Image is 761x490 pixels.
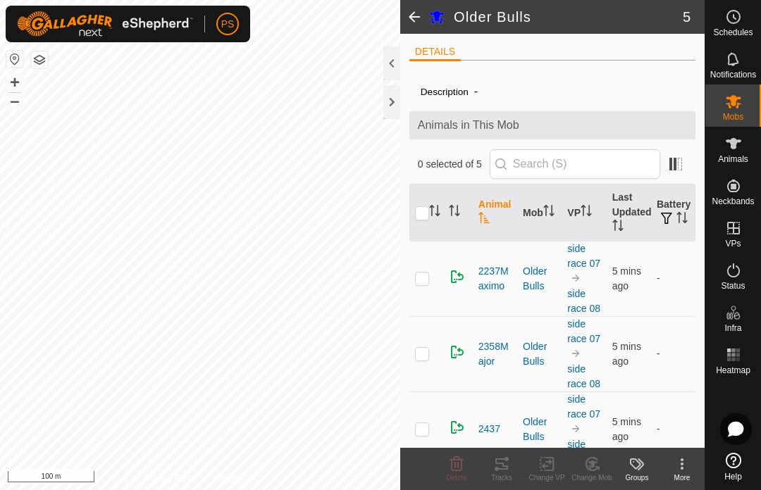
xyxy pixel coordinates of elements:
div: Change VP [524,472,569,483]
span: Status [721,282,745,290]
td: - [651,391,695,467]
span: Animals [718,155,748,163]
span: Delete [447,474,467,482]
span: Notifications [710,70,756,79]
span: Neckbands [712,197,754,206]
div: Change Mob [569,472,614,483]
span: 2237Maximo [478,264,512,294]
span: Schedules [713,28,753,37]
th: Last Updated [607,184,651,241]
a: side race 08 [567,439,600,465]
span: 0 selected of 5 [418,157,490,172]
p-sorticon: Activate to sort [449,207,460,218]
th: VP [562,184,606,241]
button: Map Layers [31,51,48,68]
span: Mobs [723,113,743,121]
a: Help [705,447,761,486]
p-sorticon: Activate to sort [676,214,688,225]
a: Privacy Policy [144,472,197,484]
div: Older Bulls [523,339,556,369]
img: to [570,272,581,284]
span: Help [724,472,742,481]
p-sorticon: Activate to sort [429,207,440,218]
td: - [651,316,695,391]
th: Battery [651,184,695,241]
h2: Older Bulls [454,8,683,25]
span: 2437 [478,422,500,436]
span: 20 Aug 2025 at 5:55 pm [612,341,641,367]
span: 2358Major [478,339,512,369]
span: - [469,80,483,103]
th: Mob [517,184,562,241]
img: returning on [449,268,466,285]
div: More [660,472,705,483]
a: side race 07 [567,318,600,344]
a: side race 08 [567,363,600,389]
span: Heatmap [716,366,750,375]
button: – [6,92,23,109]
span: 20 Aug 2025 at 5:55 pm [612,416,641,442]
p-sorticon: Activate to sort [543,207,555,218]
div: Tracks [479,472,524,483]
span: 20 Aug 2025 at 5:55 pm [612,265,641,291]
span: 5 [683,6,691,27]
a: Contact Us [214,472,256,484]
button: Reset Map [6,51,23,68]
a: side race 07 [567,394,600,420]
span: PS [221,17,235,32]
div: Older Bulls [523,415,556,444]
a: side race 08 [567,288,600,314]
p-sorticon: Activate to sort [478,214,490,225]
img: to [570,348,581,359]
input: Search (S) [490,149,660,179]
img: returning on [449,344,466,360]
th: Animal [473,184,517,241]
div: Groups [614,472,660,483]
button: + [6,74,23,91]
span: VPs [725,239,741,248]
img: returning on [449,419,466,436]
p-sorticon: Activate to sort [581,207,592,218]
li: DETAILS [409,44,461,61]
td: - [651,241,695,316]
span: Infra [724,324,741,332]
span: Animals in This Mob [418,117,687,134]
a: side race 07 [567,243,600,269]
p-sorticon: Activate to sort [612,222,624,233]
img: to [570,423,581,434]
img: Gallagher Logo [17,11,193,37]
label: Description [421,87,469,97]
div: Older Bulls [523,264,556,294]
